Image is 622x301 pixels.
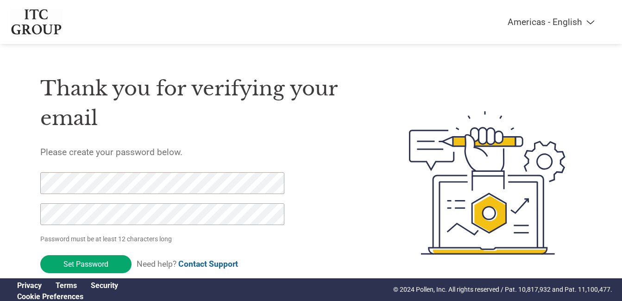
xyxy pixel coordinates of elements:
a: Terms [56,281,77,290]
p: Password must be at least 12 characters long [40,234,288,244]
p: © 2024 Pollen, Inc. All rights reserved / Pat. 10,817,932 and Pat. 11,100,477. [393,285,612,295]
img: ITC Group [10,9,63,35]
a: Contact Support [178,259,238,269]
input: Set Password [40,255,132,273]
a: Security [91,281,118,290]
a: Privacy [17,281,42,290]
span: Need help? [137,259,238,269]
h5: Please create your password below. [40,147,365,157]
h1: Thank you for verifying your email [40,74,365,133]
a: Cookie Preferences, opens a dedicated popup modal window [17,292,83,301]
div: Open Cookie Preferences Modal [10,292,125,301]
